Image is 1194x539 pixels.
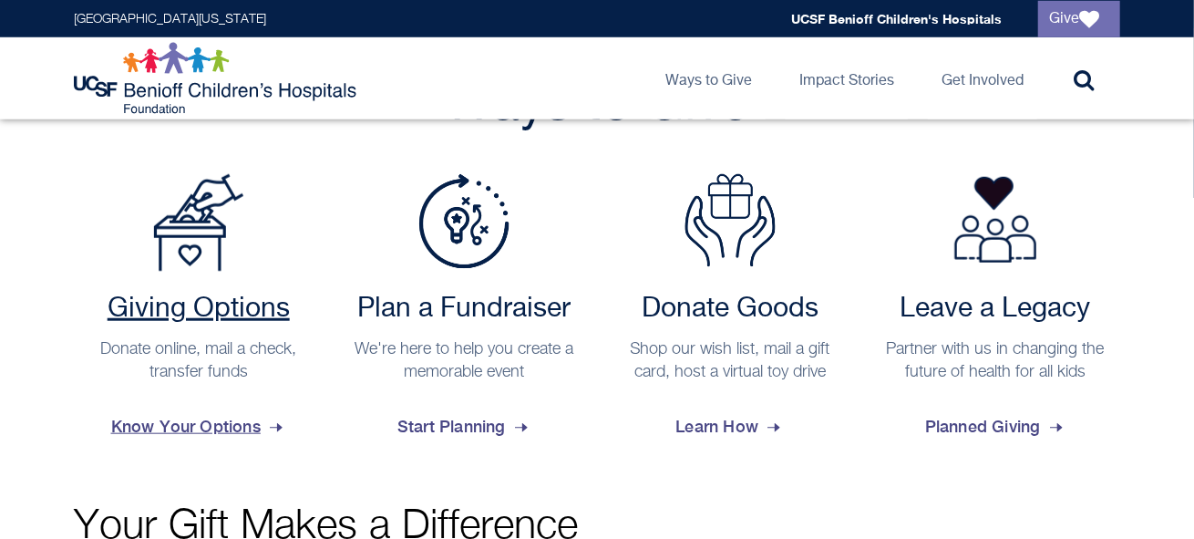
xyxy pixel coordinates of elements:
a: Payment Options Giving Options Donate online, mail a check, transfer funds Know Your Options [74,174,324,451]
img: Logo for UCSF Benioff Children's Hospitals Foundation [74,42,361,115]
a: Plan a Fundraiser Plan a Fundraiser We're here to help you create a memorable event Start Planning [340,174,590,451]
p: Shop our wish list, mail a gift card, host a virtual toy drive [614,338,846,384]
h2: Leave a Legacy [880,293,1112,326]
a: Impact Stories [785,37,909,119]
span: Know Your Options [111,402,286,451]
a: Get Involved [927,37,1038,119]
img: Payment Options [153,174,244,272]
img: Donate Goods [684,174,776,267]
a: UCSF Benioff Children's Hospitals [791,11,1002,26]
h2: Giving Options [83,293,314,326]
a: Leave a Legacy Partner with us in changing the future of health for all kids Planned Giving [871,174,1121,451]
p: Donate online, mail a check, transfer funds [83,338,314,384]
a: Give [1038,1,1120,37]
span: Start Planning [397,402,531,451]
a: Ways to Give [651,37,767,119]
a: Donate Goods Donate Goods Shop our wish list, mail a gift card, host a virtual toy drive Learn How [605,174,855,451]
h2: Plan a Fundraiser [349,293,581,326]
span: Planned Giving [925,402,1066,451]
p: We're here to help you create a memorable event [349,338,581,384]
a: [GEOGRAPHIC_DATA][US_STATE] [74,13,266,26]
span: Learn How [675,402,784,451]
img: Plan a Fundraiser [418,174,510,269]
h2: Donate Goods [614,293,846,326]
p: Partner with us in changing the future of health for all kids [880,338,1112,384]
